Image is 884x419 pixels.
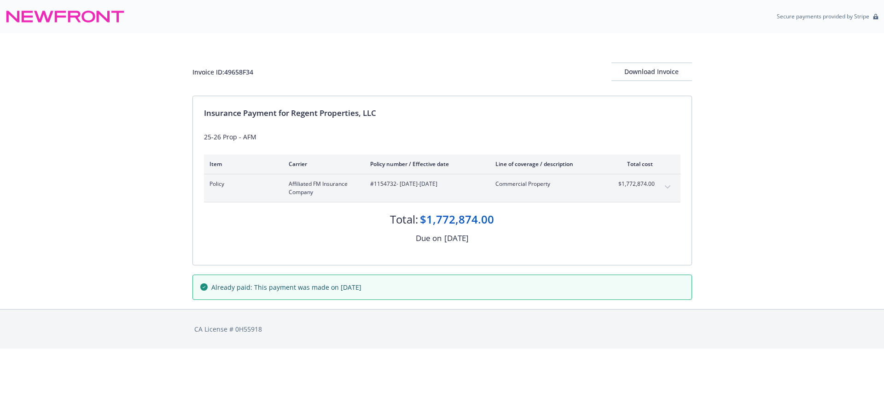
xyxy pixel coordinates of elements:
div: Total: [390,212,418,227]
div: $1,772,874.00 [420,212,494,227]
span: Commercial Property [495,180,604,188]
span: Policy [209,180,274,188]
div: Item [209,160,274,168]
div: PolicyAffiliated FM Insurance Company#1154732- [DATE]-[DATE]Commercial Property$1,772,874.00expan... [204,174,680,202]
div: Policy number / Effective date [370,160,481,168]
span: $1,772,874.00 [618,180,653,188]
span: Affiliated FM Insurance Company [289,180,355,196]
div: Invoice ID: 49658F34 [192,67,253,77]
button: Download Invoice [611,63,692,81]
div: Total cost [618,160,653,168]
div: Line of coverage / description [495,160,604,168]
span: #1154732 - [DATE]-[DATE] [370,180,481,188]
div: CA License # 0H55918 [194,324,690,334]
div: 25-26 Prop - AFM [204,132,680,142]
span: Already paid: This payment was made on [DATE] [211,282,361,292]
p: Secure payments provided by Stripe [777,12,869,20]
div: [DATE] [444,232,469,244]
div: Carrier [289,160,355,168]
div: Due on [416,232,442,244]
div: Insurance Payment for Regent Properties, LLC [204,107,680,119]
button: expand content [660,180,675,195]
